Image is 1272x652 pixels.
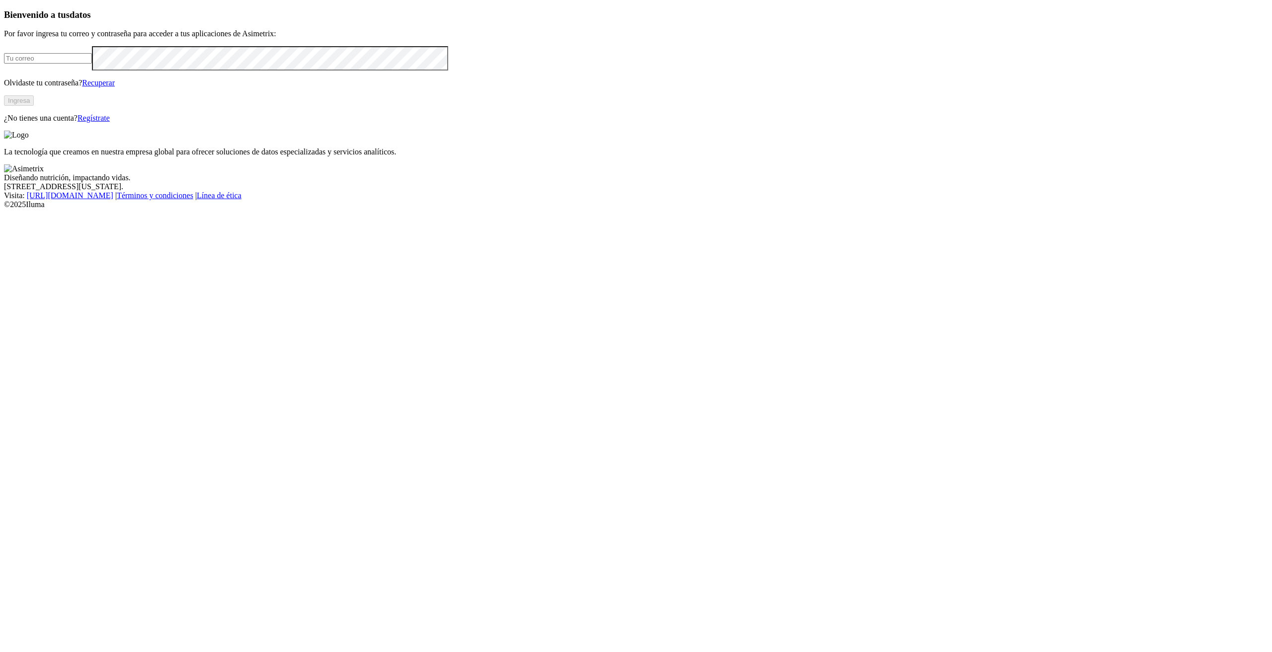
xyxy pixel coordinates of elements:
div: Visita : | | [4,191,1268,200]
img: Asimetrix [4,164,44,173]
h3: Bienvenido a tus [4,9,1268,20]
a: Términos y condiciones [117,191,193,200]
a: Recuperar [82,78,115,87]
span: datos [70,9,91,20]
a: Regístrate [78,114,110,122]
div: © 2025 Iluma [4,200,1268,209]
input: Tu correo [4,53,92,64]
img: Logo [4,131,29,140]
p: ¿No tienes una cuenta? [4,114,1268,123]
button: Ingresa [4,95,34,106]
div: Diseñando nutrición, impactando vidas. [4,173,1268,182]
p: Olvidaste tu contraseña? [4,78,1268,87]
a: Línea de ética [197,191,241,200]
p: La tecnología que creamos en nuestra empresa global para ofrecer soluciones de datos especializad... [4,147,1268,156]
div: [STREET_ADDRESS][US_STATE]. [4,182,1268,191]
a: [URL][DOMAIN_NAME] [27,191,113,200]
p: Por favor ingresa tu correo y contraseña para acceder a tus aplicaciones de Asimetrix: [4,29,1268,38]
